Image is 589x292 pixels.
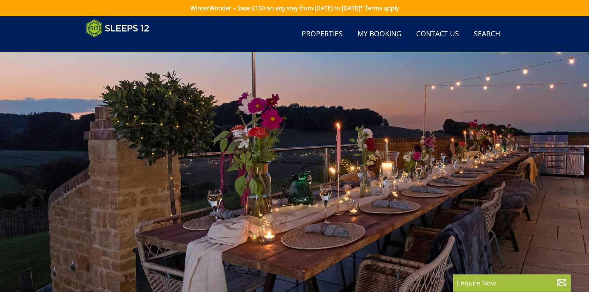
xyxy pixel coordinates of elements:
a: Contact Us [413,26,462,42]
iframe: Customer reviews powered by Trustpilot [83,42,160,48]
a: Properties [299,26,346,42]
img: Sleeps 12 [86,19,149,37]
p: Enquire Now [457,278,567,288]
a: Search [471,26,503,42]
a: My Booking [355,26,404,42]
